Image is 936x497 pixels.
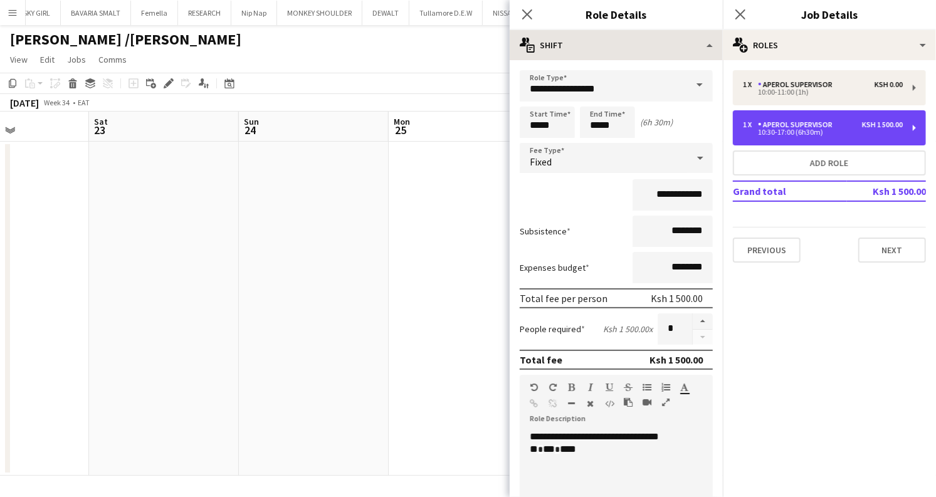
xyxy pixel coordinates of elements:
[733,150,926,175] button: Add role
[640,117,673,128] div: (6h 30m)
[743,80,758,89] div: 1 x
[661,382,670,392] button: Ordered List
[520,292,607,305] div: Total fee per person
[62,51,91,68] a: Jobs
[10,54,28,65] span: View
[392,123,410,137] span: 25
[277,1,362,25] button: MONKEY SHOULDER
[649,353,703,366] div: Ksh 1 500.00
[651,292,703,305] div: Ksh 1 500.00
[680,382,689,392] button: Text Color
[586,399,595,409] button: Clear Formatting
[549,382,557,392] button: Redo
[520,262,589,273] label: Expenses budget
[624,397,633,407] button: Paste as plain text
[605,399,614,409] button: HTML Code
[643,397,651,407] button: Insert video
[875,80,903,89] div: Ksh 0.00
[624,382,633,392] button: Strikethrough
[510,30,723,60] div: Shift
[244,116,259,127] span: Sun
[98,54,127,65] span: Comms
[178,1,231,25] button: RESEARCH
[530,155,552,168] span: Fixed
[530,382,539,392] button: Undo
[362,1,409,25] button: DEWALT
[242,123,259,137] span: 24
[394,116,410,127] span: Mon
[661,397,670,407] button: Fullscreen
[567,399,576,409] button: Horizontal Line
[862,120,903,129] div: Ksh 1 500.00
[723,30,936,60] div: Roles
[758,80,838,89] div: APEROL SUPERVISOR
[733,181,847,201] td: Grand total
[94,116,108,127] span: Sat
[231,1,277,25] button: Nip Nap
[603,323,653,335] div: Ksh 1 500.00 x
[743,89,903,95] div: 10:00-11:00 (1h)
[743,129,903,135] div: 10:30-17:00 (6h30m)
[723,6,936,23] h3: Job Details
[61,1,131,25] button: BAVARIA SMALT
[858,238,926,263] button: Next
[693,313,713,330] button: Increase
[743,120,758,129] div: 1 x
[40,54,55,65] span: Edit
[131,1,178,25] button: Femella
[586,382,595,392] button: Italic
[483,1,527,25] button: NISSAN
[847,181,926,201] td: Ksh 1 500.00
[92,123,108,137] span: 23
[520,226,571,237] label: Subsistence
[510,6,723,23] h3: Role Details
[567,382,576,392] button: Bold
[93,51,132,68] a: Comms
[520,353,562,366] div: Total fee
[409,1,483,25] button: Tullamore D.E.W
[758,120,838,129] div: APEROL SUPERVISOR
[13,1,61,25] button: SKY GIRL
[520,323,585,335] label: People required
[5,51,33,68] a: View
[733,238,801,263] button: Previous
[10,97,39,109] div: [DATE]
[67,54,86,65] span: Jobs
[643,382,651,392] button: Unordered List
[41,98,73,107] span: Week 34
[10,30,241,49] h1: [PERSON_NAME] /[PERSON_NAME]
[605,382,614,392] button: Underline
[35,51,60,68] a: Edit
[78,98,90,107] div: EAT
